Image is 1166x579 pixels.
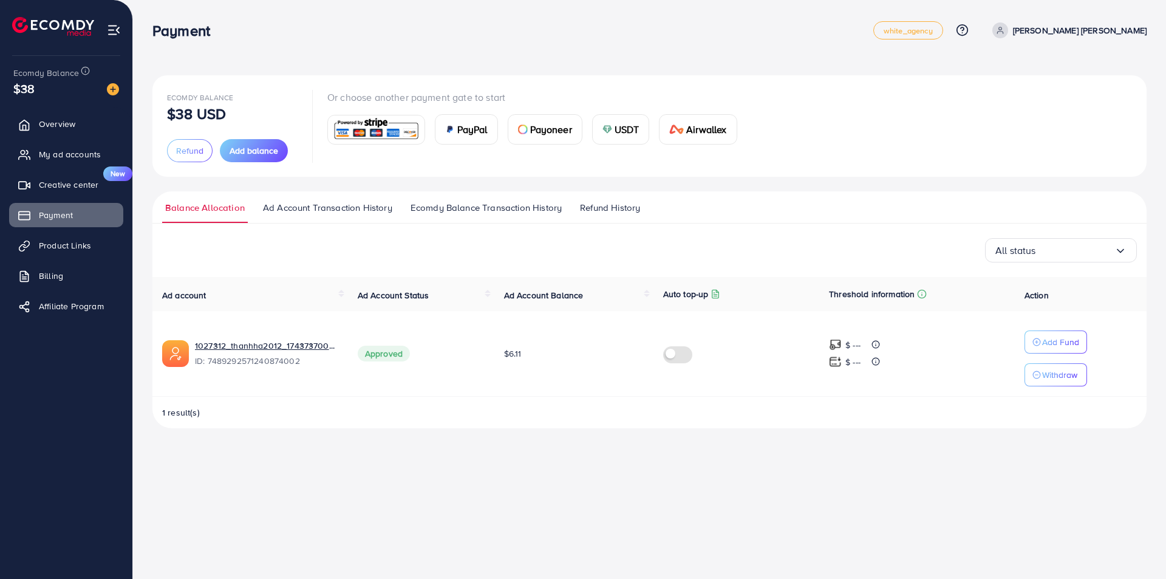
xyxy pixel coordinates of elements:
[39,209,73,221] span: Payment
[518,125,528,134] img: card
[9,142,123,166] a: My ad accounts
[176,145,203,157] span: Refund
[995,241,1036,260] span: All status
[358,289,429,301] span: Ad Account Status
[1025,331,1087,354] button: Add Fund
[152,22,220,39] h3: Payment
[1025,289,1049,301] span: Action
[107,23,121,37] img: menu
[1036,241,1114,260] input: Search for option
[411,201,562,214] span: Ecomdy Balance Transaction History
[39,239,91,252] span: Product Links
[263,201,392,214] span: Ad Account Transaction History
[9,112,123,136] a: Overview
[9,173,123,197] a: Creative centerNew
[663,287,709,301] p: Auto top-up
[659,114,737,145] a: cardAirwallex
[829,287,915,301] p: Threshold information
[13,80,35,97] span: $38
[987,22,1147,38] a: [PERSON_NAME] [PERSON_NAME]
[669,125,684,134] img: card
[9,264,123,288] a: Billing
[580,201,640,214] span: Refund History
[230,145,278,157] span: Add balance
[445,125,455,134] img: card
[829,338,842,351] img: top-up amount
[845,338,861,352] p: $ ---
[615,122,639,137] span: USDT
[162,406,200,419] span: 1 result(s)
[873,21,943,39] a: white_agency
[39,118,75,130] span: Overview
[9,233,123,258] a: Product Links
[1025,363,1087,386] button: Withdraw
[195,340,338,368] div: <span class='underline'>1027312_thanhha2012_1743737005825</span></br>7489292571240874002
[508,114,582,145] a: cardPayoneer
[13,67,79,79] span: Ecomdy Balance
[602,125,612,134] img: card
[1042,368,1077,382] p: Withdraw
[592,114,650,145] a: cardUSDT
[327,115,425,145] a: card
[686,122,726,137] span: Airwallex
[162,289,206,301] span: Ad account
[167,139,213,162] button: Refund
[884,27,933,35] span: white_agency
[504,289,584,301] span: Ad Account Balance
[845,355,861,369] p: $ ---
[829,355,842,368] img: top-up amount
[165,201,245,214] span: Balance Allocation
[167,92,233,103] span: Ecomdy Balance
[220,139,288,162] button: Add balance
[39,148,101,160] span: My ad accounts
[985,238,1137,262] div: Search for option
[39,270,63,282] span: Billing
[1114,524,1157,570] iframe: Chat
[195,355,338,367] span: ID: 7489292571240874002
[9,294,123,318] a: Affiliate Program
[167,106,226,121] p: $38 USD
[9,203,123,227] a: Payment
[107,83,119,95] img: image
[358,346,410,361] span: Approved
[39,300,104,312] span: Affiliate Program
[457,122,488,137] span: PayPal
[332,117,421,143] img: card
[162,340,189,367] img: ic-ads-acc.e4c84228.svg
[435,114,498,145] a: cardPayPal
[103,166,132,181] span: New
[530,122,572,137] span: Payoneer
[12,17,94,36] img: logo
[504,348,522,360] span: $6.11
[1013,23,1147,38] p: [PERSON_NAME] [PERSON_NAME]
[39,179,98,191] span: Creative center
[327,90,747,104] p: Or choose another payment gate to start
[1042,335,1079,349] p: Add Fund
[195,340,338,352] a: 1027312_thanhha2012_1743737005825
